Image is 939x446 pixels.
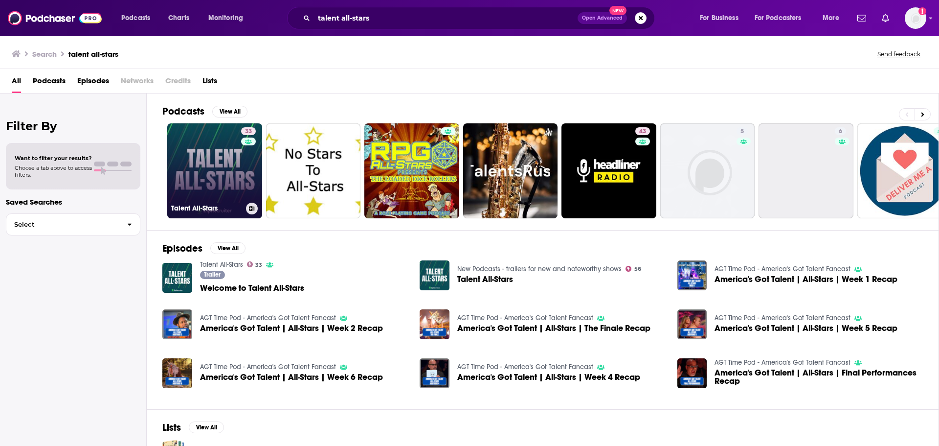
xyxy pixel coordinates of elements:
h2: Filter By [6,119,140,133]
img: Podchaser - Follow, Share and Rate Podcasts [8,9,102,27]
a: EpisodesView All [162,242,246,255]
a: America's Got Talent | All-Stars | Week 1 Recap [715,275,897,283]
button: View All [210,242,246,254]
span: Talent All-Stars [457,275,513,283]
span: Charts [168,11,189,25]
button: View All [212,106,247,117]
a: America's Got Talent | All-Stars | Week 2 Recap [200,324,383,332]
img: Talent All-Stars [420,260,449,290]
h3: Talent All-Stars [171,204,242,212]
button: open menu [693,10,751,26]
a: America's Got Talent | All-Stars | Final Performances Recap [715,369,923,385]
span: Monitoring [208,11,243,25]
a: 43 [561,123,656,218]
h3: Search [32,49,57,59]
a: AGT Time Pod - America's Got Talent Fancast [200,363,336,371]
span: Credits [165,73,191,93]
a: America's Got Talent | All-Stars | Week 4 Recap [457,373,640,381]
a: America's Got Talent | All-Stars | The Finale Recap [457,324,650,332]
a: 5 [737,127,748,135]
span: Logged in as abbie.hatfield [905,7,926,29]
div: Search podcasts, credits, & more... [296,7,664,29]
button: Show profile menu [905,7,926,29]
button: open menu [748,10,816,26]
span: 33 [255,263,262,267]
a: 33 [241,127,256,135]
a: 33Talent All-Stars [167,123,262,218]
a: All [12,73,21,93]
a: 6 [835,127,846,135]
img: America's Got Talent | All-Stars | Week 6 Recap [162,358,192,388]
span: Networks [121,73,154,93]
h2: Podcasts [162,105,204,117]
input: Search podcasts, credits, & more... [314,10,578,26]
a: New Podcasts - trailers for new and noteworthy shows [457,265,622,273]
a: 5 [660,123,755,218]
a: Show notifications dropdown [878,10,893,26]
img: America's Got Talent | All-Stars | Week 1 Recap [677,260,707,290]
a: 43 [635,127,650,135]
img: America's Got Talent | All-Stars | The Finale Recap [420,309,449,339]
span: 5 [740,127,744,137]
span: 56 [634,267,641,271]
a: AGT Time Pod - America's Got Talent Fancast [715,265,850,273]
span: More [823,11,839,25]
img: America's Got Talent | All-Stars | Week 2 Recap [162,309,192,339]
span: 6 [839,127,842,137]
h2: Episodes [162,242,202,255]
img: Welcome to Talent All-Stars [162,263,192,293]
a: Welcome to Talent All-Stars [200,284,304,292]
span: For Podcasters [755,11,802,25]
span: 33 [245,127,252,137]
a: AGT Time Pod - America's Got Talent Fancast [457,363,593,371]
button: Send feedback [874,50,923,58]
img: User Profile [905,7,926,29]
a: Charts [162,10,195,26]
a: 56 [626,266,641,272]
a: Show notifications dropdown [853,10,870,26]
button: open menu [114,10,163,26]
button: Select [6,213,140,235]
a: America's Got Talent | All-Stars | Week 5 Recap [715,324,897,332]
a: AGT Time Pod - America's Got Talent Fancast [457,314,593,322]
span: 43 [639,127,646,137]
a: 6 [759,123,853,218]
a: ListsView All [162,422,224,434]
a: 33 [247,261,263,267]
span: Open Advanced [582,16,623,21]
span: Want to filter your results? [15,155,92,162]
span: Podcasts [121,11,150,25]
a: Episodes [77,73,109,93]
a: AGT Time Pod - America's Got Talent Fancast [200,314,336,322]
img: America's Got Talent | All-Stars | Week 5 Recap [677,309,707,339]
a: Lists [202,73,217,93]
a: America's Got Talent | All-Stars | Week 6 Recap [200,373,383,381]
button: open menu [816,10,851,26]
img: America's Got Talent | All-Stars | Final Performances Recap [677,358,707,388]
span: Choose a tab above to access filters. [15,164,92,178]
a: AGT Time Pod - America's Got Talent Fancast [715,358,850,367]
h2: Lists [162,422,181,434]
a: PodcastsView All [162,105,247,117]
span: New [609,6,627,15]
a: Talent All-Stars [200,260,243,269]
button: View All [189,422,224,433]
